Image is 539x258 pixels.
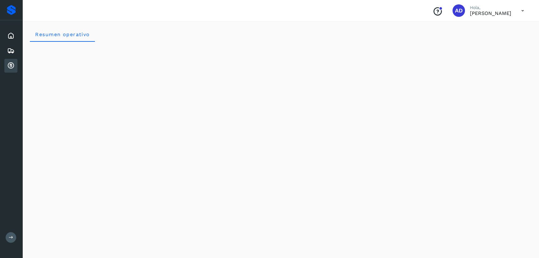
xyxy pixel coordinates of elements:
[35,31,90,37] span: Resumen operativo
[470,5,511,10] p: Hola,
[470,10,511,16] p: ALMA DELIA CASTAÑEDA MERCADO
[4,44,17,58] div: Embarques
[4,29,17,43] div: Inicio
[4,59,17,73] div: Cuentas por cobrar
